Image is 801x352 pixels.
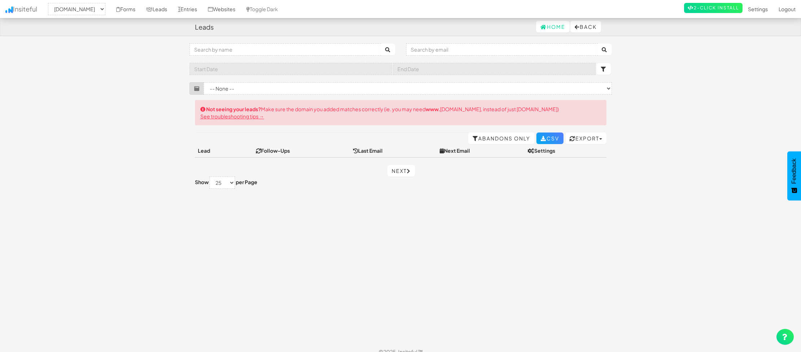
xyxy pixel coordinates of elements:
[787,151,801,200] button: Feedback - Show survey
[570,21,601,32] button: Back
[684,3,743,13] a: 2-Click Install
[350,144,437,157] th: Last Email
[195,178,209,186] label: Show
[5,6,13,13] img: icon.png
[426,106,440,112] strong: www.
[195,23,214,31] h4: Leads
[206,106,261,112] strong: Not seeing your leads?
[253,144,350,157] th: Follow-Ups
[791,158,797,184] span: Feedback
[387,165,415,177] a: Next
[468,132,535,144] a: Abandons Only
[536,21,570,32] a: Home
[536,132,563,144] a: CSV
[437,144,525,157] th: Next Email
[525,144,606,157] th: Settings
[393,63,596,75] input: End Date
[190,43,381,56] input: Search by name
[195,144,239,157] th: Lead
[565,132,606,144] button: Export
[236,178,257,186] label: per Page
[195,100,606,125] div: Make sure the domain you added matches correctly (ie. you may need [DOMAIN_NAME], instead of just...
[200,113,264,119] a: See troubleshooting tips →
[406,43,598,56] input: Search by email
[190,63,392,75] input: Start Date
